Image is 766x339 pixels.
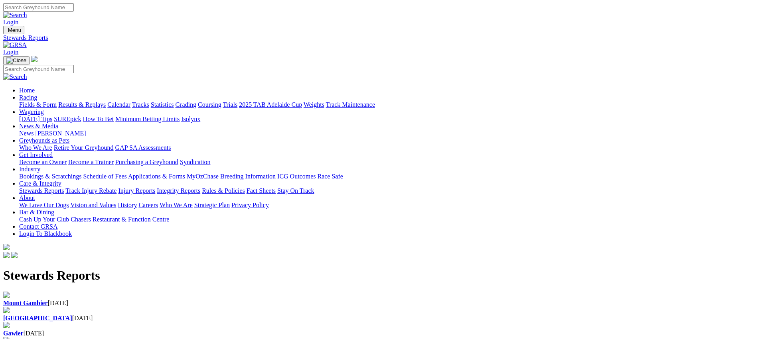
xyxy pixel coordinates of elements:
a: Privacy Policy [231,202,269,208]
a: Who We Are [160,202,193,208]
button: Toggle navigation [3,56,30,65]
a: Rules & Policies [202,187,245,194]
a: Results & Replays [58,101,106,108]
a: Login [3,19,18,25]
a: History [118,202,137,208]
button: Toggle navigation [3,26,24,34]
a: Chasers Restaurant & Function Centre [71,216,169,223]
a: Greyhounds as Pets [19,137,69,144]
img: twitter.svg [11,252,18,258]
a: Vision and Values [70,202,116,208]
a: SUREpick [54,116,81,122]
a: [GEOGRAPHIC_DATA] [3,315,72,321]
a: Careers [138,202,158,208]
h1: Stewards Reports [3,268,763,283]
a: Trials [223,101,237,108]
a: Retire Your Greyhound [54,144,114,151]
a: Strategic Plan [194,202,230,208]
div: Industry [19,173,763,180]
a: Calendar [107,101,130,108]
div: Care & Integrity [19,187,763,194]
img: file-red.svg [3,322,10,328]
a: Gawler [3,330,24,337]
div: Bar & Dining [19,216,763,223]
div: [DATE] [3,315,763,322]
a: Stewards Reports [3,34,763,41]
a: Become a Trainer [68,159,114,165]
a: Contact GRSA [19,223,57,230]
img: file-red.svg [3,307,10,313]
a: Bookings & Scratchings [19,173,81,180]
a: Injury Reports [118,187,155,194]
a: News & Media [19,123,58,129]
a: Get Involved [19,151,53,158]
img: logo-grsa-white.png [31,56,38,62]
a: Mount Gambier [3,300,48,306]
a: Fact Sheets [247,187,276,194]
a: Become an Owner [19,159,67,165]
a: Race Safe [317,173,343,180]
div: News & Media [19,130,763,137]
a: How To Bet [83,116,114,122]
a: Integrity Reports [157,187,200,194]
div: Greyhounds as Pets [19,144,763,151]
a: Tracks [132,101,149,108]
a: Applications & Forms [128,173,185,180]
img: facebook.svg [3,252,10,258]
a: Fields & Form [19,101,57,108]
img: Close [6,57,26,64]
a: ICG Outcomes [277,173,316,180]
span: Menu [8,27,21,33]
div: Wagering [19,116,763,123]
a: Track Maintenance [326,101,375,108]
a: Grading [176,101,196,108]
a: Isolynx [181,116,200,122]
div: About [19,202,763,209]
a: 2025 TAB Adelaide Cup [239,101,302,108]
div: [DATE] [3,300,763,307]
a: Racing [19,94,37,101]
img: file-red.svg [3,292,10,298]
img: logo-grsa-white.png [3,244,10,250]
a: Syndication [180,159,210,165]
a: Purchasing a Greyhound [115,159,178,165]
a: About [19,194,35,201]
a: Care & Integrity [19,180,61,187]
div: Get Involved [19,159,763,166]
a: Stay On Track [277,187,314,194]
a: Login To Blackbook [19,230,72,237]
input: Search [3,65,74,73]
a: Wagering [19,108,44,115]
a: Minimum Betting Limits [115,116,180,122]
a: [PERSON_NAME] [35,130,86,137]
a: [DATE] Tips [19,116,52,122]
input: Search [3,3,74,12]
a: MyOzChase [187,173,219,180]
a: Schedule of Fees [83,173,126,180]
a: Who We Are [19,144,52,151]
a: We Love Our Dogs [19,202,69,208]
div: Racing [19,101,763,108]
img: GRSA [3,41,27,49]
a: Track Injury Rebate [65,187,116,194]
a: Industry [19,166,40,172]
a: Breeding Information [220,173,276,180]
a: Stewards Reports [19,187,64,194]
div: [DATE] [3,330,763,337]
a: Login [3,49,18,55]
a: Home [19,87,35,94]
a: Weights [304,101,324,108]
a: Cash Up Your Club [19,216,69,223]
a: Coursing [198,101,221,108]
img: Search [3,73,27,80]
a: News [19,130,34,137]
img: Search [3,12,27,19]
a: GAP SA Assessments [115,144,171,151]
a: Statistics [151,101,174,108]
a: Bar & Dining [19,209,54,216]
